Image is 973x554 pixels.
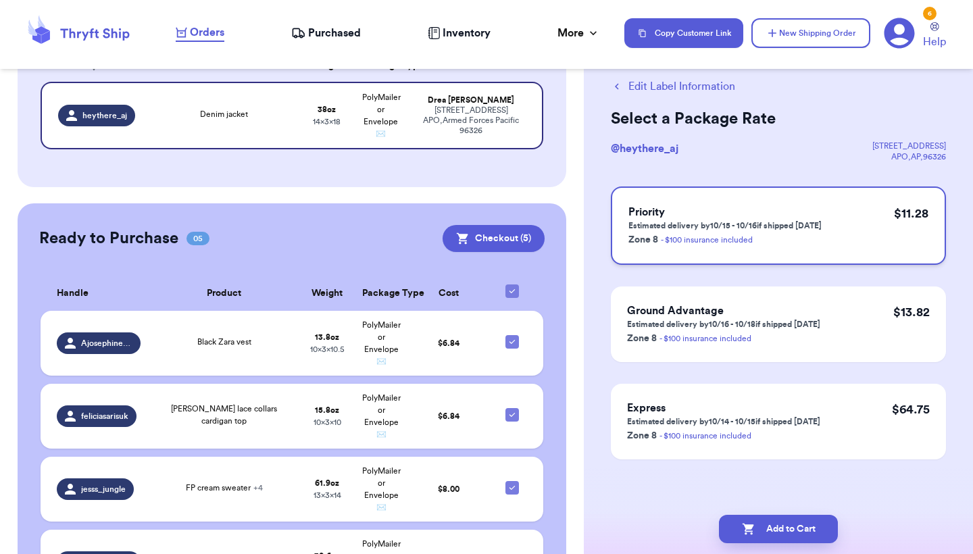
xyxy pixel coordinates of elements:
[872,151,946,162] div: APO , AP , 96326
[315,406,339,414] strong: 15.8 oz
[176,24,224,42] a: Orders
[416,105,526,136] div: [STREET_ADDRESS] APO , Armed Forces Pacific 96326
[291,25,361,41] a: Purchased
[627,319,820,330] p: Estimated delivery by 10/16 - 10/18 if shipped [DATE]
[892,400,930,419] p: $ 64.75
[315,333,339,341] strong: 13.8 oz
[659,432,751,440] a: - $100 insurance included
[627,431,657,440] span: Zone 8
[308,25,361,41] span: Purchased
[186,232,209,245] span: 05
[628,220,822,231] p: Estimated delivery by 10/15 - 10/16 if shipped [DATE]
[628,207,665,218] span: Priority
[149,276,300,311] th: Product
[416,95,526,105] div: Drea [PERSON_NAME]
[253,484,263,492] span: + 4
[923,22,946,50] a: Help
[872,141,946,151] div: [STREET_ADDRESS]
[611,108,946,130] h2: Select a Package Rate
[661,236,753,244] a: - $100 insurance included
[82,110,127,121] span: heythere_aj
[315,479,339,487] strong: 61.9 oz
[362,321,401,366] span: PolyMailer or Envelope ✉️
[354,276,408,311] th: Package Type
[81,484,126,495] span: jesss_jungle
[362,467,401,511] span: PolyMailer or Envelope ✉️
[627,416,820,427] p: Estimated delivery by 10/14 - 10/15 if shipped [DATE]
[894,204,928,223] p: $ 11.28
[884,18,915,49] a: 6
[310,345,345,353] span: 10 x 3 x 10.5
[362,93,401,138] span: PolyMailer or Envelope ✉️
[438,485,459,493] span: $ 8.00
[314,418,341,426] span: 10 x 3 x 10
[39,228,178,249] h2: Ready to Purchase
[81,338,132,349] span: Ajosephinehoch
[893,303,930,322] p: $ 13.82
[362,394,401,438] span: PolyMailer or Envelope ✉️
[751,18,870,48] button: New Shipping Order
[627,403,666,413] span: Express
[186,484,263,492] span: FP cream sweater
[200,110,248,118] span: Denim jacket
[81,411,128,422] span: feliciasarisuk
[190,24,224,41] span: Orders
[923,34,946,50] span: Help
[719,515,838,543] button: Add to Cart
[408,276,489,311] th: Cost
[443,25,491,41] span: Inventory
[611,78,735,95] button: Edit Label Information
[923,7,937,20] div: 6
[300,276,354,311] th: Weight
[624,18,743,48] button: Copy Customer Link
[438,339,459,347] span: $ 6.84
[627,334,657,343] span: Zone 8
[557,25,600,41] div: More
[171,405,277,425] span: [PERSON_NAME] lace collars cardigan top
[428,25,491,41] a: Inventory
[627,305,724,316] span: Ground Advantage
[57,286,89,301] span: Handle
[314,491,341,499] span: 13 x 3 x 14
[659,334,751,343] a: - $100 insurance included
[318,105,336,114] strong: 38 oz
[611,143,678,154] span: @ heythere_aj
[313,118,341,126] span: 14 x 3 x 18
[197,338,251,346] span: Black Zara vest
[443,225,545,252] button: Checkout (5)
[628,235,658,245] span: Zone 8
[438,412,459,420] span: $ 6.84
